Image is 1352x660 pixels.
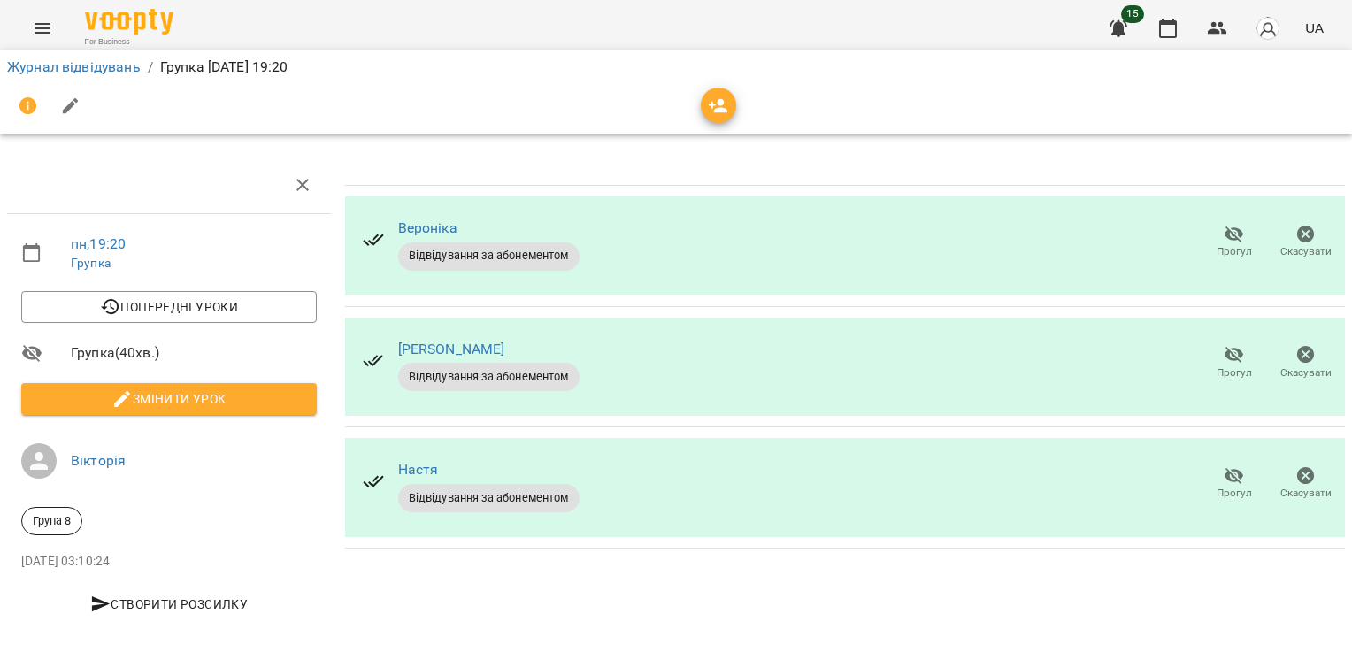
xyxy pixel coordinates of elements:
[85,36,173,48] span: For Business
[398,341,505,357] a: [PERSON_NAME]
[22,513,81,529] span: Група 8
[1280,365,1332,380] span: Скасувати
[1298,12,1331,44] button: UA
[160,57,288,78] p: Групка [DATE] 19:20
[148,57,153,78] li: /
[398,461,439,478] a: Настя
[1198,338,1270,388] button: Прогул
[71,452,126,469] a: Вікторія
[398,369,580,385] span: Відвідування за абонементом
[21,588,317,620] button: Створити розсилку
[398,490,580,506] span: Відвідування за абонементом
[1256,16,1280,41] img: avatar_s.png
[35,296,303,318] span: Попередні уроки
[1198,218,1270,267] button: Прогул
[35,388,303,410] span: Змінити урок
[1270,459,1341,509] button: Скасувати
[21,553,317,571] p: [DATE] 03:10:24
[1121,5,1144,23] span: 15
[7,57,1345,78] nav: breadcrumb
[398,219,457,236] a: Вероніка
[1198,459,1270,509] button: Прогул
[1280,486,1332,501] span: Скасувати
[1217,244,1252,259] span: Прогул
[21,291,317,323] button: Попередні уроки
[71,235,126,252] a: пн , 19:20
[71,256,111,270] a: Групка
[21,507,82,535] div: Група 8
[71,342,317,364] span: Групка ( 40 хв. )
[1217,365,1252,380] span: Прогул
[21,7,64,50] button: Menu
[398,248,580,264] span: Відвідування за абонементом
[1217,486,1252,501] span: Прогул
[28,594,310,615] span: Створити розсилку
[1270,218,1341,267] button: Скасувати
[1270,338,1341,388] button: Скасувати
[7,58,141,75] a: Журнал відвідувань
[1305,19,1324,37] span: UA
[1280,244,1332,259] span: Скасувати
[85,9,173,35] img: Voopty Logo
[21,383,317,415] button: Змінити урок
